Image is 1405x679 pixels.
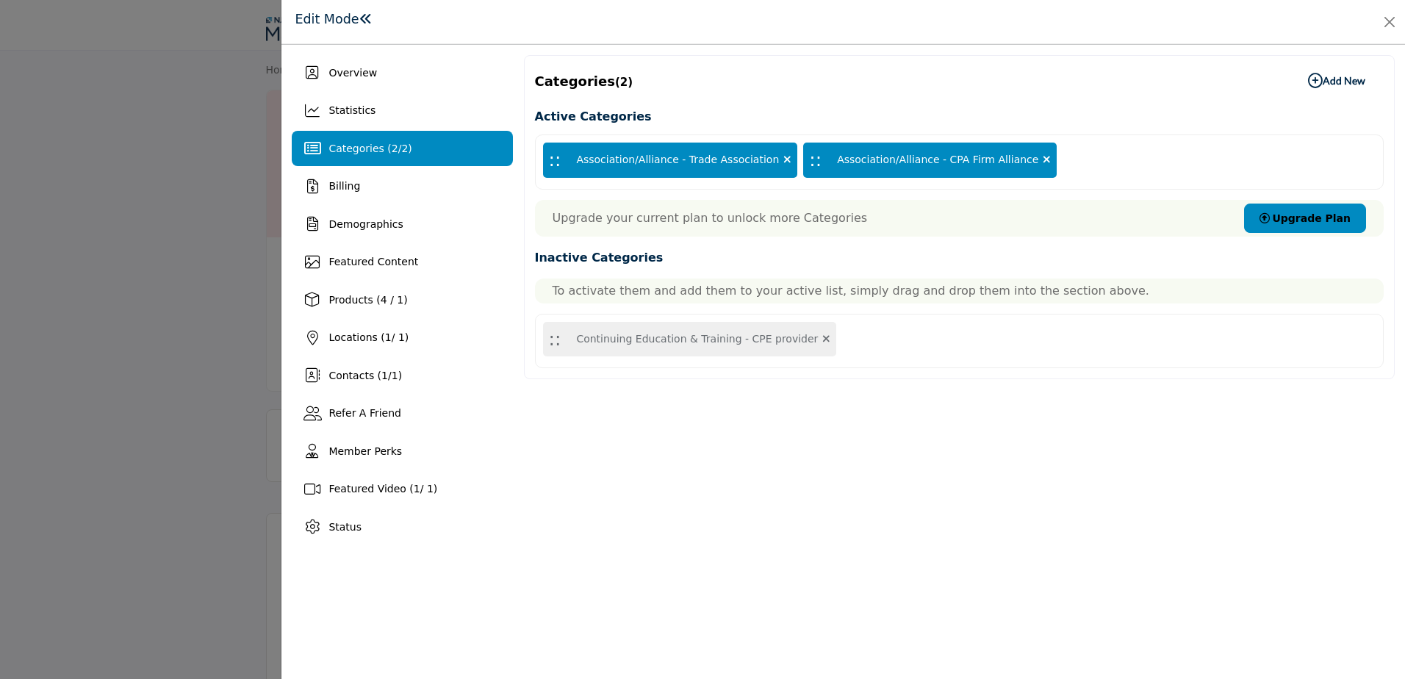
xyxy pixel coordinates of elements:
[328,407,401,419] span: Refer A Friend
[1290,66,1384,96] button: Add New
[543,322,837,357] div: Continuing Education & Training - CPE provider
[328,180,360,192] span: Billing
[809,146,822,174] span: ::
[328,67,377,79] span: Overview
[328,104,375,116] span: Statistics
[615,76,633,89] span: (2)
[328,256,418,267] span: Featured Content
[401,143,408,154] span: 2
[535,107,1384,127] h1: Active Categories
[803,143,1057,178] div: Association/Alliance - CPA Firm Alliance
[553,282,1366,300] p: To activate them and add them to your active list, simply drag and drop them into the section above.
[328,445,402,457] span: Member Perks
[328,294,407,306] span: Products (4 / 1)
[295,12,372,27] h1: Edit Mode
[328,483,437,495] span: Featured Video ( / 1)
[1308,73,1365,88] b: Add New
[543,143,798,178] div: Association/Alliance - Trade Association
[328,370,402,381] span: Contacts ( / )
[328,331,409,343] span: Locations ( / 1)
[392,370,398,381] span: 1
[549,326,561,353] span: ::
[414,483,420,495] span: 1
[392,143,398,154] span: 2
[1379,12,1400,32] button: Close
[783,152,791,168] span: Remove
[549,146,561,174] span: ::
[535,248,1384,268] h2: Inactive Categories
[328,143,412,154] span: Categories ( / )
[385,331,392,343] span: 1
[381,370,388,381] span: 1
[1043,152,1051,168] span: Remove
[1308,73,1323,88] i: Add New
[328,521,362,533] span: Status
[822,331,830,347] span: Remove
[535,71,633,91] p: Categories
[328,218,403,230] span: Demographics
[553,209,868,227] p: Upgrade your current plan to unlock more Categories
[1244,204,1366,233] a: Upgrade Plan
